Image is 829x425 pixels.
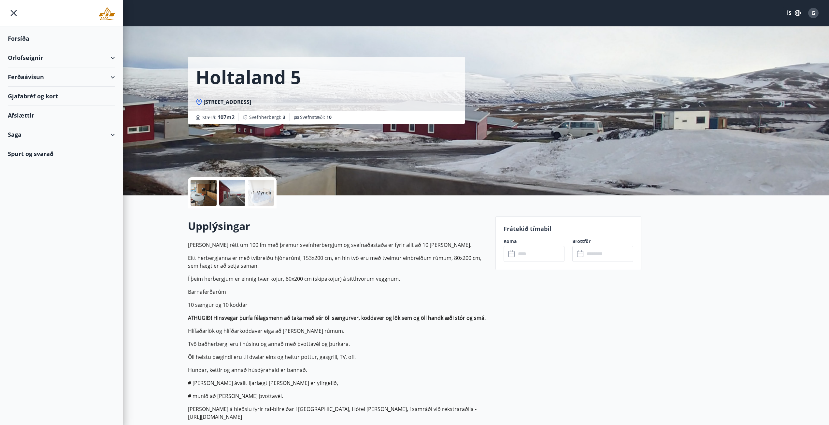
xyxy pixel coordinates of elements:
p: # munið að [PERSON_NAME] þvottavél. [188,392,488,400]
h1: Holtaland 5 [196,64,301,89]
div: Saga [8,125,115,144]
p: [PERSON_NAME] rétt um 100 fm með þremur svefnherbergjum og svefnaðastaða er fyrir allt að 10 [PER... [188,241,488,249]
span: G [811,9,815,17]
p: Hundar, kettir og annað húsdýrahald er bannað. [188,366,488,374]
p: [PERSON_NAME] á hleðslu fyrir raf-bifreiðar í [GEOGRAPHIC_DATA], Hótel [PERSON_NAME], í samráði v... [188,405,488,421]
button: G [806,5,821,21]
label: Koma [504,238,565,245]
span: 3 [283,114,285,120]
div: Ferðaávísun [8,67,115,87]
div: Forsíða [8,29,115,48]
p: 10 sængur og 10 koddar [188,301,488,309]
img: union_logo [99,7,115,20]
span: [STREET_ADDRESS] [204,98,251,106]
button: ÍS [783,7,804,19]
p: # [PERSON_NAME] ávallt fjarlægt [PERSON_NAME] er yfirgefið, [188,379,488,387]
h2: Upplýsingar [188,219,488,233]
span: Svefnherbergi : [249,114,285,120]
span: 107 m2 [218,114,235,121]
span: Svefnstæði : [300,114,332,120]
p: Í þeim herbergjum er einnig tvær kojur, 80x200 cm (skipakojur) á sitthvorum veggnum. [188,275,488,283]
p: Tvö baðherbergi eru í húsinu og annað með þvottavél og þurkara. [188,340,488,348]
p: +1 Myndir [250,190,272,196]
p: Hlífaðarlök og hlífðarkoddaver eiga að [PERSON_NAME] rúmum. [188,327,488,335]
p: Eitt herbergjanna er með tvíbreiðu hjónarúmi, 153x200 cm, en hin tvö eru með tveimur einbreiðum r... [188,254,488,270]
strong: ATHUGIÐ! Hinsvegar þurfa félagsmenn að taka með sér öll sængurver, koddaver og lök sem og öll han... [188,314,486,321]
p: Barnaferðarúm [188,288,488,296]
div: Gjafabréf og kort [8,87,115,106]
span: Stærð : [202,113,235,121]
label: Brottför [572,238,633,245]
div: Orlofseignir [8,48,115,67]
div: Afslættir [8,106,115,125]
span: 10 [326,114,332,120]
p: Öll helstu þægindi eru til dvalar eins og heitur pottur, gasgrill, TV, ofl. [188,353,488,361]
div: Spurt og svarað [8,144,115,163]
button: menu [8,7,20,19]
p: Frátekið tímabil [504,224,633,233]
